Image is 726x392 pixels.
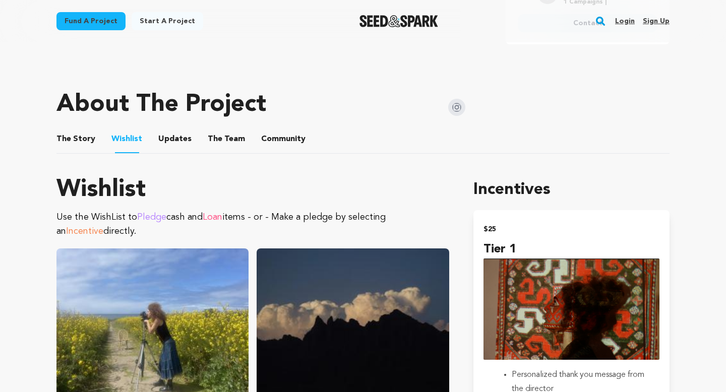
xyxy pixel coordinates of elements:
h1: About The Project [56,93,266,117]
img: Seed&Spark Instagram Icon [448,99,465,116]
h1: Incentives [473,178,670,202]
img: incentive [483,258,659,360]
span: The [56,133,71,145]
span: Updates [158,133,192,145]
a: Start a project [132,12,203,30]
h1: Wishlist [56,178,449,202]
a: Seed&Spark Homepage [359,15,439,27]
p: Use the WishList to cash and items - or - Make a pledge by selecting an directly. [56,210,449,238]
span: Story [56,133,95,145]
span: The [208,133,222,145]
a: Login [615,13,635,29]
a: Fund a project [56,12,126,30]
h2: $25 [483,222,659,236]
span: Community [261,133,306,145]
span: Wishlist [111,133,142,145]
h4: Tier 1 [483,240,659,258]
span: Team [208,133,245,145]
span: Loan [203,213,222,222]
span: Pledge [137,213,166,222]
span: Incentive [66,227,103,236]
a: Sign up [643,13,670,29]
img: Seed&Spark Logo Dark Mode [359,15,439,27]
